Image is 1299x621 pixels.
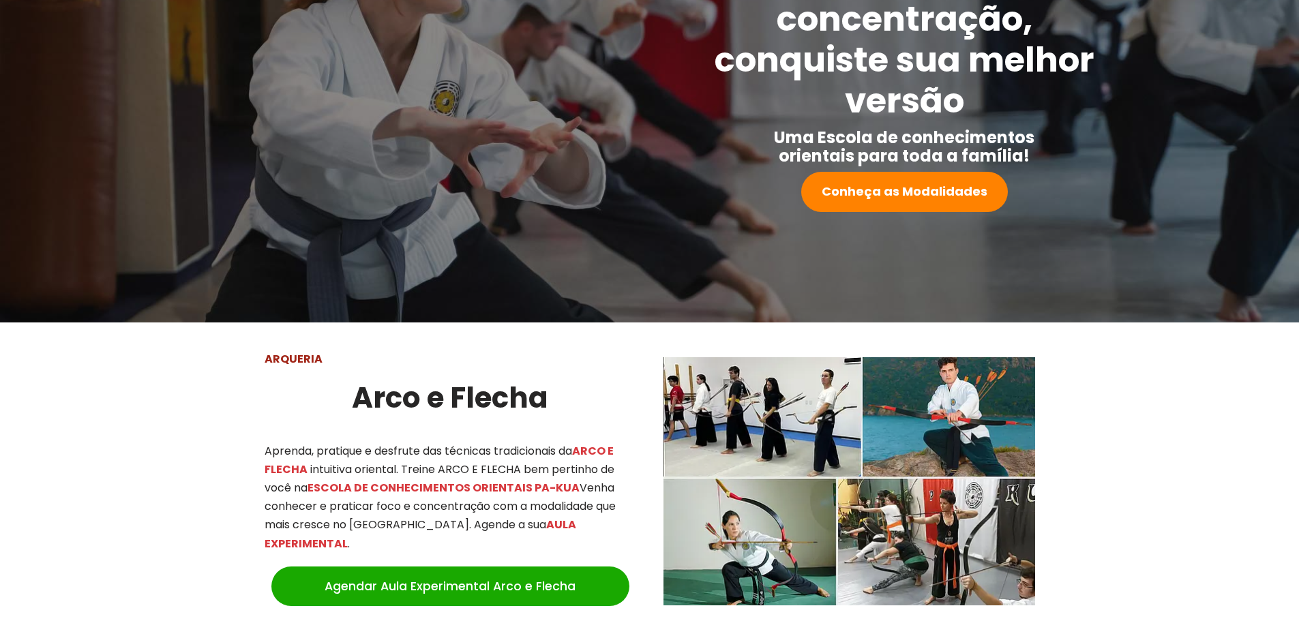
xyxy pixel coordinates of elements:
strong: Conheça as Modalidades [822,183,987,200]
mark: AULA EXPERIMENTAL [265,517,576,551]
mark: ESCOLA DE CONHECIMENTOS ORIENTAIS PA-KUA [308,480,580,496]
p: Aprenda, pratique e desfrute das técnicas tradicionais da intuitiva oriental. Treine ARCO E FLECH... [265,442,636,553]
strong: ARQUERIA [265,351,323,367]
mark: ARCO E FLECHA [265,443,614,477]
strong: Uma Escola de conhecimentos orientais para toda a família! [774,126,1034,167]
a: Conheça as Modalidades [801,172,1008,212]
a: Agendar Aula Experimental Arco e Flecha [271,566,629,606]
strong: Arco e Flecha [352,378,548,418]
